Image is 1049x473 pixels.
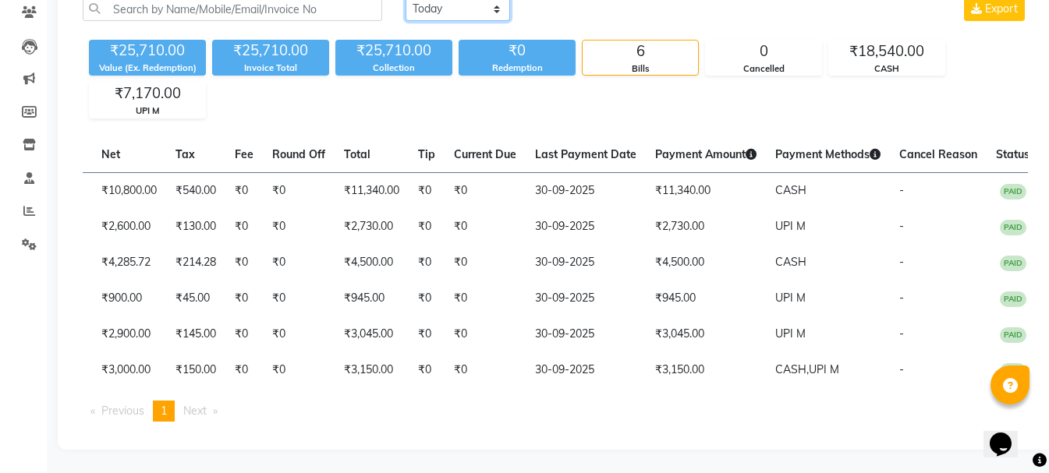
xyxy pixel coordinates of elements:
[92,316,166,352] td: ₹2,900.00
[90,104,205,118] div: UPI M
[775,219,806,233] span: UPI M
[535,147,636,161] span: Last Payment Date
[272,147,325,161] span: Round Off
[445,209,526,245] td: ₹0
[526,281,646,316] td: 30-09-2025
[225,316,263,352] td: ₹0
[263,172,335,209] td: ₹0
[1000,291,1026,307] span: PAID
[212,62,329,75] div: Invoice Total
[899,147,977,161] span: Cancel Reason
[899,219,904,233] span: -
[775,183,806,197] span: CASH
[166,245,225,281] td: ₹214.28
[775,291,806,305] span: UPI M
[454,147,516,161] span: Current Due
[409,316,445,352] td: ₹0
[90,83,205,104] div: ₹7,170.00
[526,316,646,352] td: 30-09-2025
[263,352,335,388] td: ₹0
[225,172,263,209] td: ₹0
[775,255,806,269] span: CASH
[646,281,766,316] td: ₹945.00
[335,172,409,209] td: ₹11,340.00
[92,172,166,209] td: ₹10,800.00
[263,281,335,316] td: ₹0
[225,352,263,388] td: ₹0
[409,281,445,316] td: ₹0
[646,352,766,388] td: ₹3,150.00
[212,40,329,62] div: ₹25,710.00
[1000,363,1026,379] span: PAID
[899,327,904,341] span: -
[83,401,1028,422] nav: Pagination
[583,62,698,76] div: Bills
[175,147,195,161] span: Tax
[409,352,445,388] td: ₹0
[775,362,809,376] span: CASH,
[166,316,225,352] td: ₹145.00
[89,62,206,75] div: Value (Ex. Redemption)
[445,352,526,388] td: ₹0
[1000,184,1026,199] span: PAID
[445,281,526,316] td: ₹0
[344,147,370,161] span: Total
[92,281,166,316] td: ₹900.00
[335,62,452,75] div: Collection
[183,404,207,418] span: Next
[583,41,698,62] div: 6
[225,281,263,316] td: ₹0
[263,209,335,245] td: ₹0
[445,316,526,352] td: ₹0
[526,352,646,388] td: 30-09-2025
[166,352,225,388] td: ₹150.00
[526,209,646,245] td: 30-09-2025
[899,255,904,269] span: -
[459,62,576,75] div: Redemption
[775,327,806,341] span: UPI M
[101,147,120,161] span: Net
[335,209,409,245] td: ₹2,730.00
[899,362,904,376] span: -
[1000,220,1026,235] span: PAID
[983,411,1033,457] iframe: chat widget
[445,245,526,281] td: ₹0
[829,41,944,62] div: ₹18,540.00
[526,245,646,281] td: 30-09-2025
[92,352,166,388] td: ₹3,000.00
[335,352,409,388] td: ₹3,150.00
[899,291,904,305] span: -
[1000,327,1026,343] span: PAID
[101,404,144,418] span: Previous
[985,2,1018,16] span: Export
[655,147,757,161] span: Payment Amount
[335,245,409,281] td: ₹4,500.00
[409,209,445,245] td: ₹0
[335,281,409,316] td: ₹945.00
[646,209,766,245] td: ₹2,730.00
[445,172,526,209] td: ₹0
[899,183,904,197] span: -
[263,245,335,281] td: ₹0
[459,40,576,62] div: ₹0
[706,41,821,62] div: 0
[335,316,409,352] td: ₹3,045.00
[996,147,1030,161] span: Status
[161,404,167,418] span: 1
[225,245,263,281] td: ₹0
[646,245,766,281] td: ₹4,500.00
[809,362,839,376] span: UPI M
[646,316,766,352] td: ₹3,045.00
[263,316,335,352] td: ₹0
[166,209,225,245] td: ₹130.00
[646,172,766,209] td: ₹11,340.00
[1000,256,1026,271] span: PAID
[235,147,253,161] span: Fee
[166,281,225,316] td: ₹45.00
[775,147,881,161] span: Payment Methods
[335,40,452,62] div: ₹25,710.00
[89,40,206,62] div: ₹25,710.00
[526,172,646,209] td: 30-09-2025
[225,209,263,245] td: ₹0
[829,62,944,76] div: CASH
